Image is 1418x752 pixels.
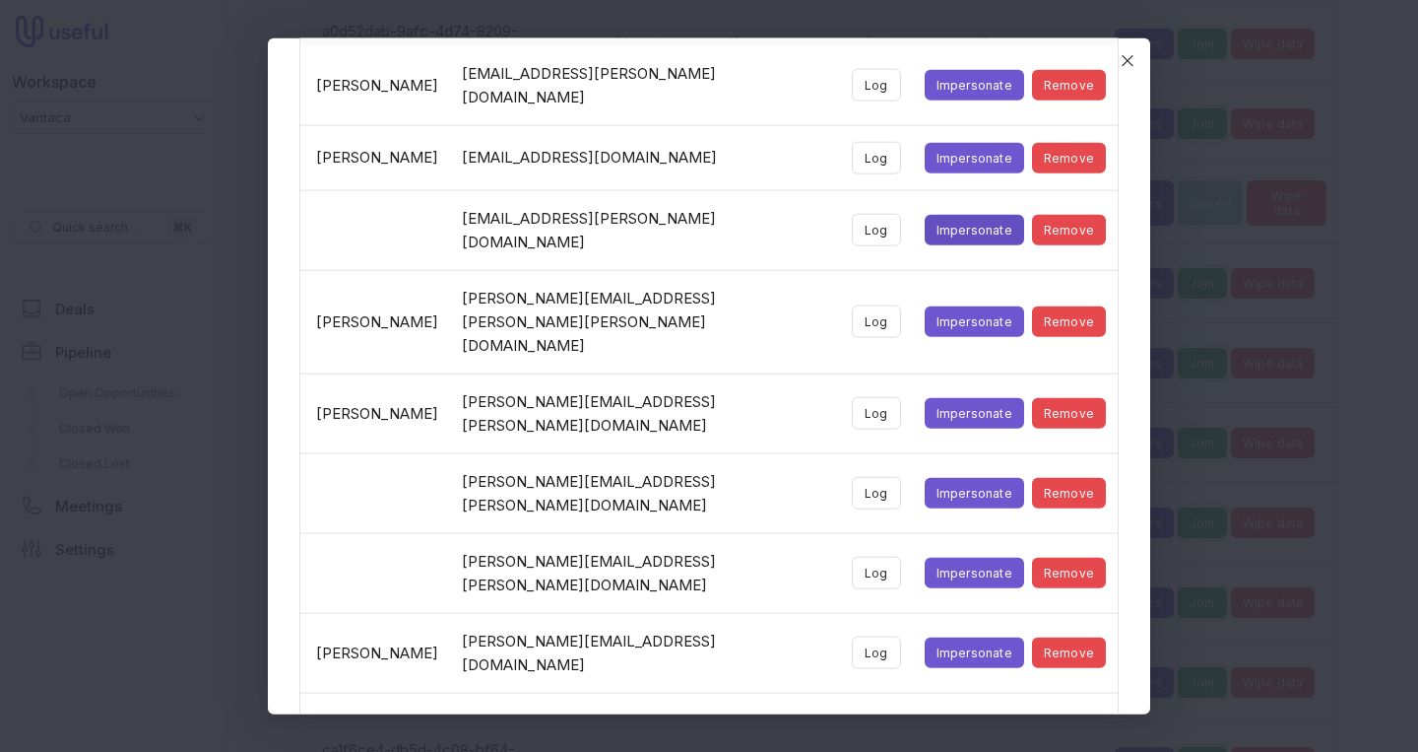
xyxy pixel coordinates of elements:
button: Log [852,214,901,246]
button: Remove [1032,70,1106,101]
td: [PERSON_NAME] [300,270,450,374]
button: Impersonate [925,142,1024,172]
button: Remove [1032,558,1106,588]
button: Impersonate [925,478,1024,509]
button: Impersonate [925,307,1024,337]
td: [EMAIL_ADDRESS][DOMAIN_NAME] [450,125,840,190]
button: Log [852,141,901,173]
button: Log [852,637,901,669]
button: Impersonate [925,70,1024,101]
td: [PERSON_NAME][EMAIL_ADDRESS][PERSON_NAME][PERSON_NAME][DOMAIN_NAME] [450,270,840,374]
button: Remove [1032,307,1106,337]
button: Remove [1032,638,1106,668]
button: Remove [1032,478,1106,509]
td: [PERSON_NAME] [300,374,450,453]
button: Log [852,477,901,510]
button: Log [852,69,901,102]
td: [PERSON_NAME][EMAIL_ADDRESS][PERSON_NAME][DOMAIN_NAME] [450,453,840,533]
td: [PERSON_NAME][EMAIL_ADDRESS][DOMAIN_NAME] [450,613,840,693]
button: Log [852,306,901,338]
td: [EMAIL_ADDRESS][PERSON_NAME][DOMAIN_NAME] [450,45,840,125]
button: Log [852,557,901,589]
td: [PERSON_NAME] [300,613,450,693]
td: [PERSON_NAME] [300,45,450,125]
button: Impersonate [925,638,1024,668]
button: Impersonate [925,558,1024,588]
td: [PERSON_NAME][EMAIL_ADDRESS][PERSON_NAME][DOMAIN_NAME] [450,533,840,613]
td: [PERSON_NAME] [300,125,450,190]
td: [PERSON_NAME][EMAIL_ADDRESS][PERSON_NAME][DOMAIN_NAME] [450,374,840,453]
button: Impersonate [925,398,1024,429]
button: Remove [1032,215,1106,245]
button: Log [852,397,901,430]
button: Impersonate [925,215,1024,245]
button: Remove [1032,398,1106,429]
td: [EMAIL_ADDRESS][PERSON_NAME][DOMAIN_NAME] [450,190,840,270]
button: Remove [1032,142,1106,172]
button: Close [1113,45,1142,75]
